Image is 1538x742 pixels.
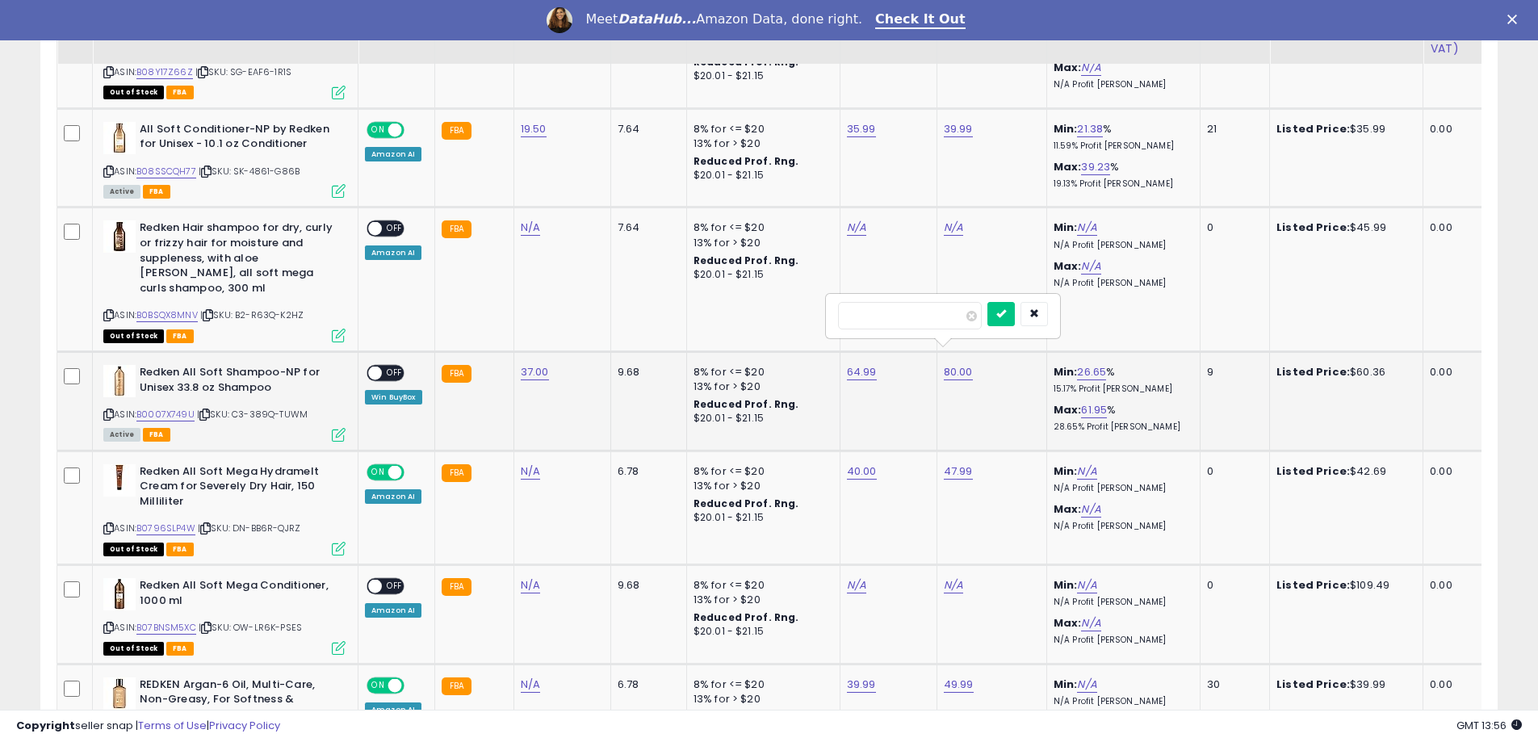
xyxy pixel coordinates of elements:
b: Reduced Prof. Rng. [694,254,799,267]
span: FBA [166,86,194,99]
div: Meet Amazon Data, done right. [585,11,862,27]
small: FBA [442,220,471,238]
p: N/A Profit [PERSON_NAME] [1054,483,1188,494]
p: N/A Profit [PERSON_NAME] [1054,79,1188,90]
span: | SKU: DN-BB6R-QJRZ [198,522,300,534]
a: N/A [1077,677,1096,693]
span: | SKU: C3-389Q-TUWM [197,408,308,421]
b: Reduced Prof. Rng. [694,154,799,168]
div: ASIN: [103,464,346,554]
a: N/A [521,220,540,236]
div: 21 [1207,122,1257,136]
a: N/A [847,220,866,236]
a: Check It Out [875,11,966,29]
div: 6.78 [618,464,674,479]
b: Max: [1054,402,1082,417]
b: Min: [1054,220,1078,235]
p: 11.59% Profit [PERSON_NAME] [1054,140,1188,152]
div: $109.49 [1276,578,1410,593]
div: Amazon AI [365,245,421,260]
p: 28.65% Profit [PERSON_NAME] [1054,421,1188,433]
b: Listed Price: [1276,463,1350,479]
span: OFF [402,678,428,692]
div: $20.01 - $21.15 [694,169,828,182]
div: $60.36 [1276,365,1410,379]
div: 13% for > $20 [694,379,828,394]
div: 8% for <= $20 [694,464,828,479]
b: Redken All Soft Shampoo-NP for Unisex 33.8 oz Shampoo [140,365,336,399]
div: $35.99 [1276,122,1410,136]
a: N/A [521,463,540,480]
div: $20.01 - $21.15 [694,412,828,425]
div: Amazon AI [365,489,421,504]
a: N/A [944,220,963,236]
a: 80.00 [944,364,973,380]
span: FBA [166,642,194,656]
a: B0796SLP4W [136,522,195,535]
img: 31ZhPeYQh6L._SL40_.jpg [103,464,136,497]
p: N/A Profit [PERSON_NAME] [1054,278,1188,289]
div: 0.00 [1430,464,1507,479]
b: Min: [1054,577,1078,593]
a: B08SSCQH77 [136,165,196,178]
span: ON [368,678,388,692]
div: 0 [1207,578,1257,593]
span: All listings currently available for purchase on Amazon [103,428,140,442]
div: 8% for <= $20 [694,220,828,235]
div: seller snap | | [16,719,280,734]
span: | SKU: SK-4861-G86B [199,165,300,178]
div: 7.64 [618,122,674,136]
b: Redken All Soft Mega Conditioner, 1000 ml [140,578,336,612]
p: N/A Profit [PERSON_NAME] [1054,597,1188,608]
a: N/A [1077,220,1096,236]
span: | SKU: OW-LR6K-PSES [199,621,302,634]
div: $45.99 [1276,220,1410,235]
span: OFF [402,123,428,136]
span: OFF [382,222,408,236]
a: 49.99 [944,677,974,693]
span: | SKU: SG-EAF6-1R1S [195,65,291,78]
b: Listed Price: [1276,121,1350,136]
a: 40.00 [847,463,877,480]
b: Min: [1054,121,1078,136]
strong: Copyright [16,718,75,733]
span: All listings that are currently out of stock and unavailable for purchase on Amazon [103,543,164,556]
a: B0007X749U [136,408,195,421]
b: Redken All Soft Mega Hydramelt Cream for Severely Dry Hair, 150 Milliliter [140,464,336,514]
div: Win BuyBox [365,390,422,405]
div: ASIN: [103,122,346,197]
div: Amazon AI [365,147,421,161]
p: N/A Profit [PERSON_NAME] [1054,240,1188,251]
div: % [1054,160,1188,190]
b: Max: [1054,615,1082,631]
b: Max: [1054,258,1082,274]
div: 13% for > $20 [694,479,828,493]
div: 13% for > $20 [694,236,828,250]
div: Amazon AI [365,603,421,618]
span: FBA [166,543,194,556]
span: FBA [166,329,194,343]
div: ASIN: [103,23,346,98]
a: N/A [521,677,540,693]
a: N/A [847,577,866,593]
small: FBA [442,365,471,383]
a: N/A [521,577,540,593]
div: 0 [1207,220,1257,235]
b: Min: [1054,463,1078,479]
span: All listings currently available for purchase on Amazon [103,185,140,199]
b: Redken Hair shampoo for dry, curly or frizzy hair for moisture and suppleness, with aloe [PERSON_... [140,220,336,300]
img: 411mowGNH9L._SL40_.jpg [103,220,136,253]
div: 0.00 [1430,677,1507,692]
i: DataHub... [618,11,696,27]
b: Listed Price: [1276,577,1350,593]
b: All Soft Conditioner-NP by Redken for Unisex - 10.1 oz Conditioner [140,122,336,156]
a: 61.95 [1081,402,1107,418]
div: % [1054,122,1188,152]
a: N/A [1081,615,1100,631]
span: ON [368,465,388,479]
p: 19.13% Profit [PERSON_NAME] [1054,178,1188,190]
b: Listed Price: [1276,677,1350,692]
span: FBA [143,428,170,442]
div: % [1054,403,1188,433]
span: 2025-08-18 13:56 GMT [1456,718,1522,733]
